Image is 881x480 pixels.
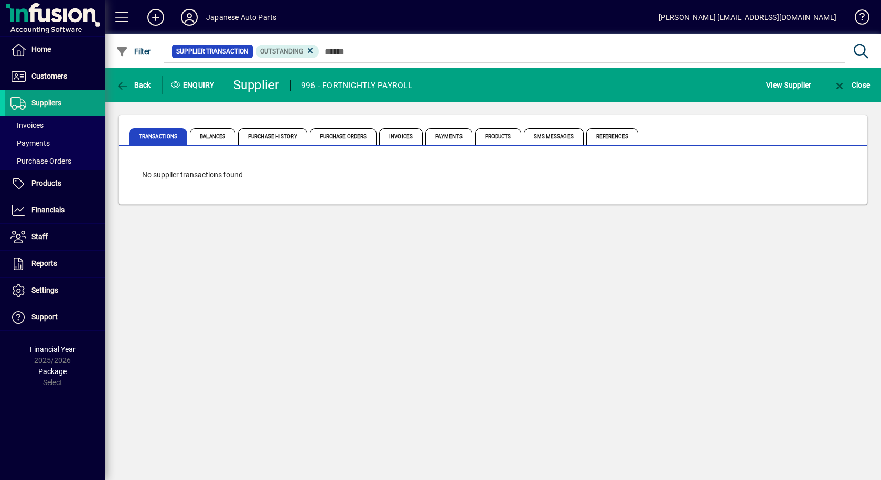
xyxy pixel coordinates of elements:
[113,42,154,61] button: Filter
[256,45,319,58] mat-chip: Outstanding Status: Outstanding
[31,99,61,107] span: Suppliers
[176,46,249,57] span: Supplier Transaction
[260,48,303,55] span: Outstanding
[475,128,521,145] span: Products
[238,128,307,145] span: Purchase History
[5,304,105,330] a: Support
[5,63,105,90] a: Customers
[132,159,854,191] div: No supplier transactions found
[105,76,163,94] app-page-header-button: Back
[190,128,235,145] span: Balances
[31,72,67,80] span: Customers
[833,81,870,89] span: Close
[10,157,71,165] span: Purchase Orders
[301,77,412,94] div: 996 - FORTNIGHTLY PAYROLL
[31,206,65,214] span: Financials
[766,77,811,93] span: View Supplier
[38,367,67,376] span: Package
[310,128,377,145] span: Purchase Orders
[5,197,105,223] a: Financials
[30,345,76,354] span: Financial Year
[113,76,154,94] button: Back
[586,128,638,145] span: References
[31,259,57,268] span: Reports
[116,47,151,56] span: Filter
[5,170,105,197] a: Products
[10,139,50,147] span: Payments
[129,128,187,145] span: Transactions
[425,128,472,145] span: Payments
[822,76,881,94] app-page-header-button: Close enquiry
[831,76,873,94] button: Close
[5,278,105,304] a: Settings
[659,9,836,26] div: [PERSON_NAME] [EMAIL_ADDRESS][DOMAIN_NAME]
[233,77,280,93] div: Supplier
[139,8,173,27] button: Add
[31,286,58,294] span: Settings
[5,251,105,277] a: Reports
[5,152,105,170] a: Purchase Orders
[847,2,868,36] a: Knowledge Base
[524,128,584,145] span: SMS Messages
[31,232,48,241] span: Staff
[764,76,814,94] button: View Supplier
[5,224,105,250] a: Staff
[10,121,44,130] span: Invoices
[379,128,423,145] span: Invoices
[5,116,105,134] a: Invoices
[5,134,105,152] a: Payments
[31,45,51,54] span: Home
[5,37,105,63] a: Home
[31,179,61,187] span: Products
[163,77,225,93] div: Enquiry
[206,9,276,26] div: Japanese Auto Parts
[116,81,151,89] span: Back
[31,313,58,321] span: Support
[173,8,206,27] button: Profile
